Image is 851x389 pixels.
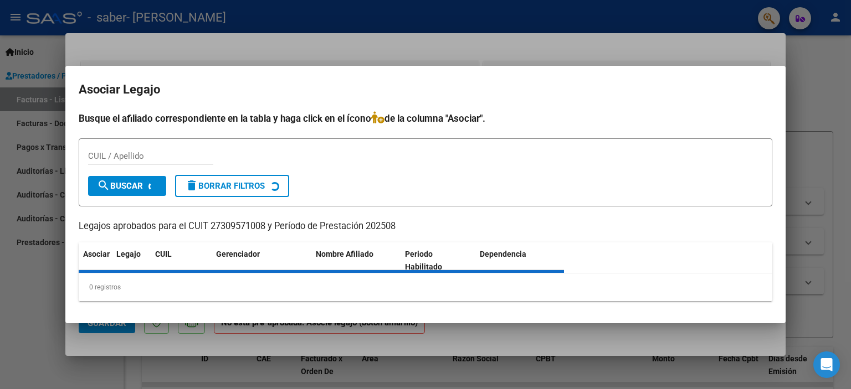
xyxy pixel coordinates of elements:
[88,176,166,196] button: Buscar
[185,179,198,192] mat-icon: delete
[185,181,265,191] span: Borrar Filtros
[97,181,143,191] span: Buscar
[311,242,401,279] datatable-header-cell: Nombre Afiliado
[405,250,442,271] span: Periodo Habilitado
[480,250,526,258] span: Dependencia
[79,273,772,301] div: 0 registros
[212,242,311,279] datatable-header-cell: Gerenciador
[316,250,373,258] span: Nombre Afiliado
[216,250,260,258] span: Gerenciador
[83,250,110,258] span: Asociar
[112,242,151,279] datatable-header-cell: Legajo
[97,179,110,192] mat-icon: search
[79,242,112,279] datatable-header-cell: Asociar
[79,220,772,234] p: Legajos aprobados para el CUIT 27309571008 y Período de Prestación 202508
[116,250,141,258] span: Legajo
[155,250,172,258] span: CUIL
[79,79,772,100] h2: Asociar Legajo
[175,175,289,197] button: Borrar Filtros
[813,351,840,378] div: Open Intercom Messenger
[151,242,212,279] datatable-header-cell: CUIL
[401,242,475,279] datatable-header-cell: Periodo Habilitado
[475,242,565,279] datatable-header-cell: Dependencia
[79,111,772,126] h4: Busque el afiliado correspondiente en la tabla y haga click en el ícono de la columna "Asociar".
